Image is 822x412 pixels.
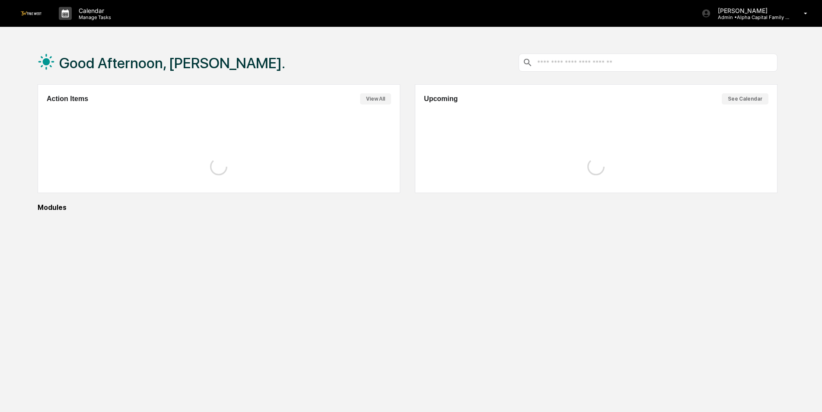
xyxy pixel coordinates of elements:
h2: Upcoming [424,95,458,103]
h1: Good Afternoon, [PERSON_NAME]. [59,54,285,72]
p: Calendar [72,7,115,14]
p: Admin • Alpha Capital Family Office [711,14,791,20]
p: [PERSON_NAME] [711,7,791,14]
p: Manage Tasks [72,14,115,20]
h2: Action Items [47,95,88,103]
button: View All [360,93,391,105]
div: Modules [38,203,777,212]
img: logo [21,11,41,15]
button: See Calendar [722,93,768,105]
